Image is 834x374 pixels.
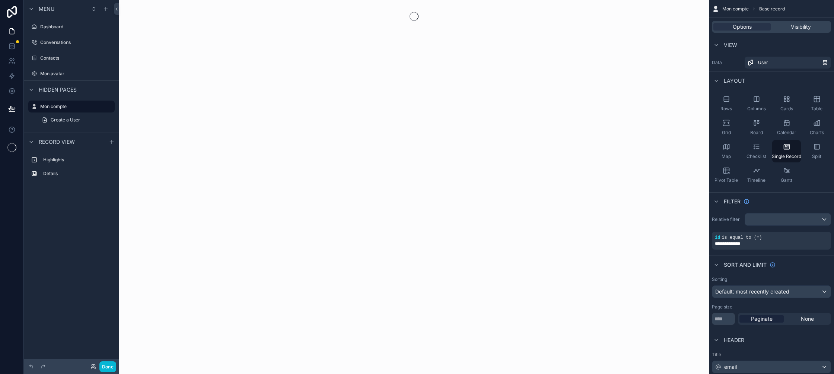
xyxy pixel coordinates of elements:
span: User [758,60,768,66]
span: Columns [747,106,766,112]
span: Layout [724,77,745,85]
label: Details [43,171,112,177]
a: Conversations [28,37,115,48]
button: Calendar [772,116,801,139]
span: Pivot Table [714,177,738,183]
button: Grid [712,116,741,139]
button: Board [742,116,771,139]
label: Relative filter [712,216,742,222]
label: Contacts [40,55,113,61]
div: scrollable content [24,150,119,187]
label: Page size [712,304,732,310]
span: View [724,41,737,49]
span: Single Record [772,153,801,159]
span: Default: most recently created [715,288,789,295]
label: Conversations [40,39,113,45]
span: Checklist [747,153,766,159]
span: Sort And Limit [724,261,767,269]
span: Gantt [781,177,792,183]
button: Rows [712,92,741,115]
a: User [745,57,831,69]
a: Dashboard [28,21,115,33]
a: Create a User [37,114,115,126]
span: Mon compte [722,6,749,12]
button: Map [712,140,741,162]
button: Split [802,140,831,162]
label: Title [712,352,831,358]
span: Options [733,23,752,31]
span: Record view [39,138,75,146]
a: Contacts [28,52,115,64]
button: Table [802,92,831,115]
span: Hidden pages [39,86,77,93]
span: Table [811,106,822,112]
span: Visibility [791,23,811,31]
span: is equal to (=) [722,235,762,240]
span: id [715,235,720,240]
label: Data [712,60,742,66]
label: Dashboard [40,24,113,30]
span: Calendar [777,130,796,136]
label: Sorting [712,276,727,282]
span: Grid [722,130,731,136]
span: Menu [39,5,54,13]
a: Mon compte [28,101,115,112]
span: Board [750,130,763,136]
label: Mon compte [40,104,110,110]
button: Charts [802,116,831,139]
button: Done [99,361,116,372]
button: Columns [742,92,771,115]
label: Mon avatar [40,71,113,77]
label: Highlights [43,157,112,163]
span: Map [722,153,731,159]
span: Base record [759,6,785,12]
a: Mon avatar [28,68,115,80]
button: Default: most recently created [712,285,831,298]
button: Checklist [742,140,771,162]
span: None [801,315,814,323]
span: Cards [780,106,793,112]
span: Paginate [751,315,773,323]
button: Single Record [772,140,801,162]
span: Timeline [747,177,765,183]
button: Gantt [772,164,801,186]
span: Header [724,336,744,344]
span: Split [812,153,821,159]
span: Filter [724,198,741,205]
span: Charts [810,130,824,136]
span: Rows [720,106,732,112]
button: Cards [772,92,801,115]
span: Create a User [51,117,80,123]
button: Pivot Table [712,164,741,186]
button: Timeline [742,164,771,186]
